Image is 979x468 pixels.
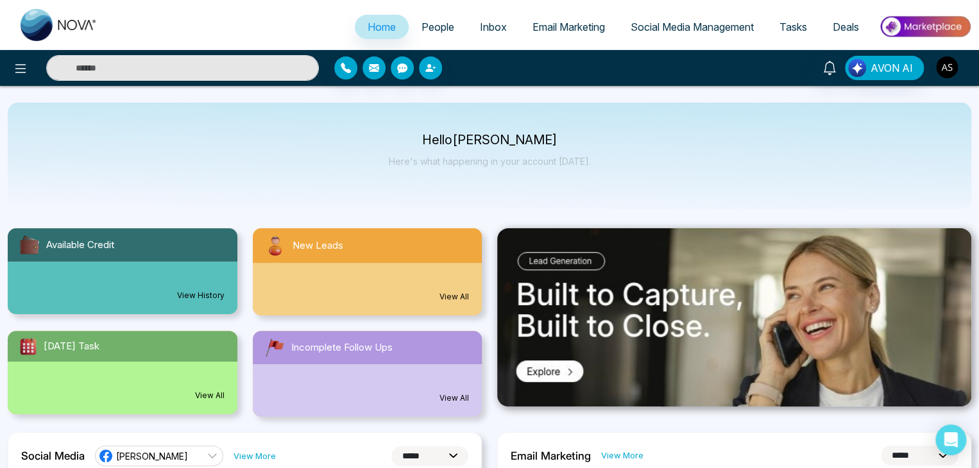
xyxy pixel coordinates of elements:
[291,340,393,355] span: Incomplete Follow Ups
[833,21,859,33] span: Deals
[409,15,467,39] a: People
[18,336,38,356] img: todayTask.svg
[116,450,188,462] span: [PERSON_NAME]
[845,56,924,80] button: AVON AI
[618,15,767,39] a: Social Media Management
[936,56,958,78] img: User Avatar
[245,228,490,315] a: New LeadsView All
[601,449,643,462] a: View More
[234,450,276,462] a: View More
[389,135,591,146] p: Hello [PERSON_NAME]
[368,21,396,33] span: Home
[177,290,225,301] a: View History
[46,238,114,253] span: Available Credit
[293,238,343,253] span: New Leads
[631,21,754,33] span: Social Media Management
[480,21,507,33] span: Inbox
[389,156,591,167] p: Here's what happening in your account [DATE].
[18,233,41,256] img: availableCredit.svg
[44,339,99,354] span: [DATE] Task
[21,9,98,41] img: Nova CRM Logo
[767,15,820,39] a: Tasks
[779,21,807,33] span: Tasks
[532,21,605,33] span: Email Marketing
[263,233,287,258] img: newLeads.svg
[520,15,618,39] a: Email Marketing
[263,336,286,359] img: followUps.svg
[848,59,866,77] img: Lead Flow
[511,449,591,462] h2: Email Marketing
[467,15,520,39] a: Inbox
[245,331,490,417] a: Incomplete Follow UpsView All
[871,60,913,76] span: AVON AI
[878,12,971,41] img: Market-place.gif
[421,21,454,33] span: People
[439,392,469,404] a: View All
[439,291,469,303] a: View All
[355,15,409,39] a: Home
[820,15,872,39] a: Deals
[21,449,85,462] h2: Social Media
[935,424,966,455] div: Open Intercom Messenger
[195,390,225,401] a: View All
[497,228,971,406] img: .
